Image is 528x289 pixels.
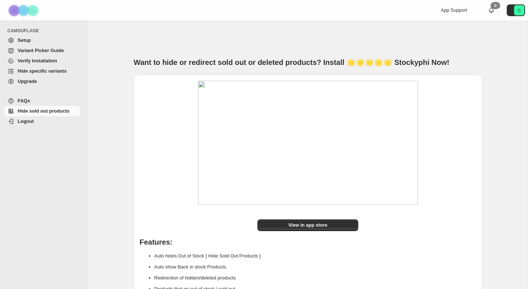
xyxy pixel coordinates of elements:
[18,118,34,124] span: Logout
[18,68,67,74] span: Hide specific variants
[154,250,476,261] li: Auto hides Out of Stock [ Hide Sold Out Products ]
[154,261,476,272] li: Auto show Back in stock Products.
[198,81,418,205] img: image
[441,7,467,13] span: App Support
[4,106,80,116] a: Hide sold out products
[18,78,37,84] span: Upgrade
[491,2,500,9] div: 0
[134,57,482,67] h1: Want to hide or redirect sold out or deleted products? Install 🌟🌟🌟🌟🌟 Stockyphi Now!
[4,96,80,106] a: FAQs
[257,219,358,231] a: View in app store
[488,7,495,14] a: 0
[514,5,524,15] span: Avatar with initials G
[518,8,521,12] text: G
[18,98,30,103] span: FAQs
[4,76,80,87] a: Upgrade
[4,66,80,76] a: Hide specific variants
[4,35,80,45] a: Setup
[18,58,57,63] span: Verify Installation
[18,108,70,114] span: Hide sold out products
[4,116,80,127] a: Logout
[4,56,80,66] a: Verify Installation
[18,37,31,43] span: Setup
[4,45,80,56] a: Variant Picker Guide
[507,4,525,16] button: Avatar with initials G
[288,222,327,229] span: View in app store
[7,28,83,34] span: CAMOUFLAGE
[154,272,476,283] li: Redirection of hidden/deleted products
[18,48,64,53] span: Variant Picker Guide
[140,238,476,246] h1: Features:
[6,0,43,21] img: Camouflage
